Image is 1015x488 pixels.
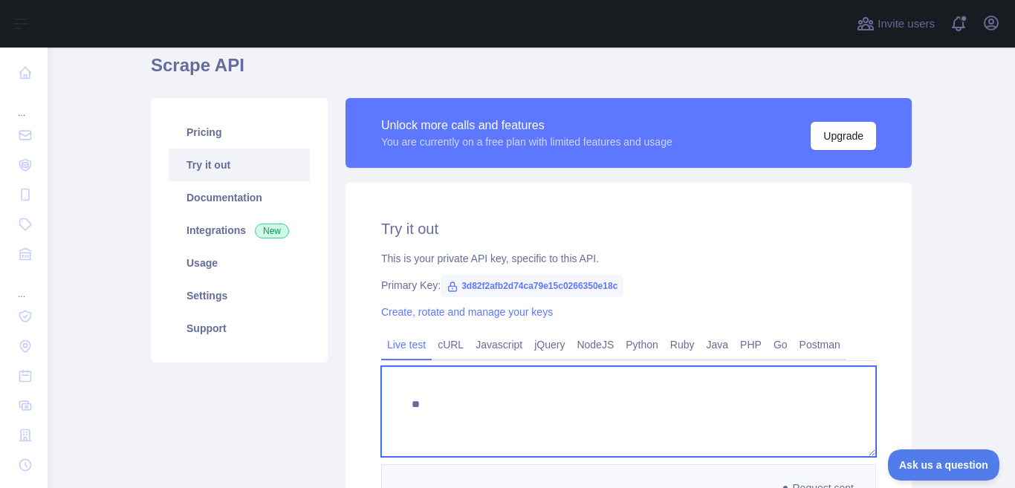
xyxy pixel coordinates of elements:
[381,251,876,266] div: This is your private API key, specific to this API.
[811,122,876,150] button: Upgrade
[381,218,876,239] h2: Try it out
[888,449,1000,481] iframe: Toggle Customer Support
[381,117,672,134] div: Unlock more calls and features
[12,89,36,119] div: ...
[151,53,912,89] h1: Scrape API
[734,333,768,357] a: PHP
[878,16,935,33] span: Invite users
[169,214,310,247] a: Integrations New
[12,270,36,300] div: ...
[794,333,846,357] a: Postman
[528,333,571,357] a: jQuery
[381,333,432,357] a: Live test
[169,247,310,279] a: Usage
[664,333,701,357] a: Ruby
[470,333,528,357] a: Javascript
[381,306,553,318] a: Create, rotate and manage your keys
[169,312,310,345] a: Support
[169,181,310,214] a: Documentation
[701,333,735,357] a: Java
[169,116,310,149] a: Pricing
[571,333,620,357] a: NodeJS
[255,224,289,238] span: New
[441,275,623,297] span: 3d82f2afb2d74ca79e15c0266350e18c
[854,12,938,36] button: Invite users
[381,278,876,293] div: Primary Key:
[169,149,310,181] a: Try it out
[169,279,310,312] a: Settings
[620,333,664,357] a: Python
[381,134,672,149] div: You are currently on a free plan with limited features and usage
[768,333,794,357] a: Go
[432,333,470,357] a: cURL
